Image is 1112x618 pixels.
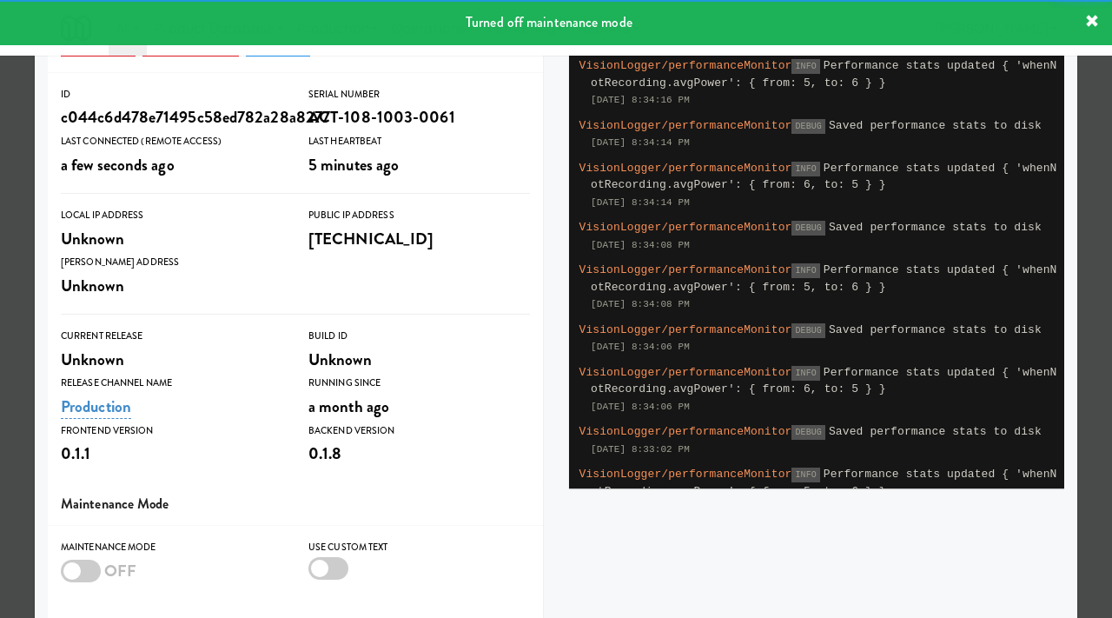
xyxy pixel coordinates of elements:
[591,137,690,148] span: [DATE] 8:34:14 PM
[591,299,690,309] span: [DATE] 8:34:08 PM
[591,468,1057,498] span: Performance stats updated { 'whenNotRecording.avgPower': { from: 5, to: 6 } }
[829,221,1042,234] span: Saved performance stats to disk
[61,395,131,419] a: Production
[61,103,282,132] div: c044c6d478e71495c58ed782a28a8277
[579,323,792,336] span: VisionLogger/performanceMonitor
[579,119,792,132] span: VisionLogger/performanceMonitor
[61,345,282,375] div: Unknown
[61,328,282,345] div: Current Release
[308,395,389,418] span: a month ago
[591,263,1057,294] span: Performance stats updated { 'whenNotRecording.avgPower': { from: 5, to: 6 } }
[791,425,825,440] span: DEBUG
[308,539,530,556] div: Use Custom Text
[829,323,1042,336] span: Saved performance stats to disk
[104,559,136,582] span: OFF
[791,468,819,482] span: INFO
[829,425,1042,438] span: Saved performance stats to disk
[61,271,282,301] div: Unknown
[791,119,825,134] span: DEBUG
[466,12,632,32] span: Turned off maintenance mode
[591,366,1057,396] span: Performance stats updated { 'whenNotRecording.avgPower': { from: 6, to: 5 } }
[61,133,282,150] div: Last Connected (Remote Access)
[308,422,530,440] div: Backend Version
[591,402,690,412] span: [DATE] 8:34:06 PM
[61,539,282,556] div: Maintenance Mode
[791,263,819,278] span: INFO
[591,342,690,352] span: [DATE] 8:34:06 PM
[61,375,282,392] div: Release Channel Name
[61,439,282,468] div: 0.1.1
[591,59,1057,90] span: Performance stats updated { 'whenNotRecording.avgPower': { from: 5, to: 6 } }
[308,133,530,150] div: Last Heartbeat
[308,207,530,224] div: Public IP Address
[61,207,282,224] div: Local IP Address
[308,86,530,103] div: Serial Number
[579,263,792,276] span: VisionLogger/performanceMonitor
[308,328,530,345] div: Build Id
[591,95,690,105] span: [DATE] 8:34:16 PM
[308,224,530,254] div: [TECHNICAL_ID]
[61,153,175,176] span: a few seconds ago
[579,59,792,72] span: VisionLogger/performanceMonitor
[579,221,792,234] span: VisionLogger/performanceMonitor
[308,439,530,468] div: 0.1.8
[308,103,530,132] div: ACT-108-1003-0061
[829,119,1042,132] span: Saved performance stats to disk
[61,494,169,514] span: Maintenance Mode
[591,162,1057,192] span: Performance stats updated { 'whenNotRecording.avgPower': { from: 6, to: 5 } }
[61,254,282,271] div: [PERSON_NAME] Address
[791,221,825,236] span: DEBUG
[579,366,792,379] span: VisionLogger/performanceMonitor
[791,366,819,381] span: INFO
[61,86,282,103] div: ID
[791,59,819,74] span: INFO
[791,323,825,338] span: DEBUG
[579,162,792,175] span: VisionLogger/performanceMonitor
[61,422,282,440] div: Frontend Version
[61,224,282,254] div: Unknown
[308,153,399,176] span: 5 minutes ago
[579,425,792,438] span: VisionLogger/performanceMonitor
[308,375,530,392] div: Running Since
[591,240,690,250] span: [DATE] 8:34:08 PM
[591,197,690,208] span: [DATE] 8:34:14 PM
[308,345,530,375] div: Unknown
[591,444,690,455] span: [DATE] 8:33:02 PM
[579,468,792,481] span: VisionLogger/performanceMonitor
[791,162,819,176] span: INFO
